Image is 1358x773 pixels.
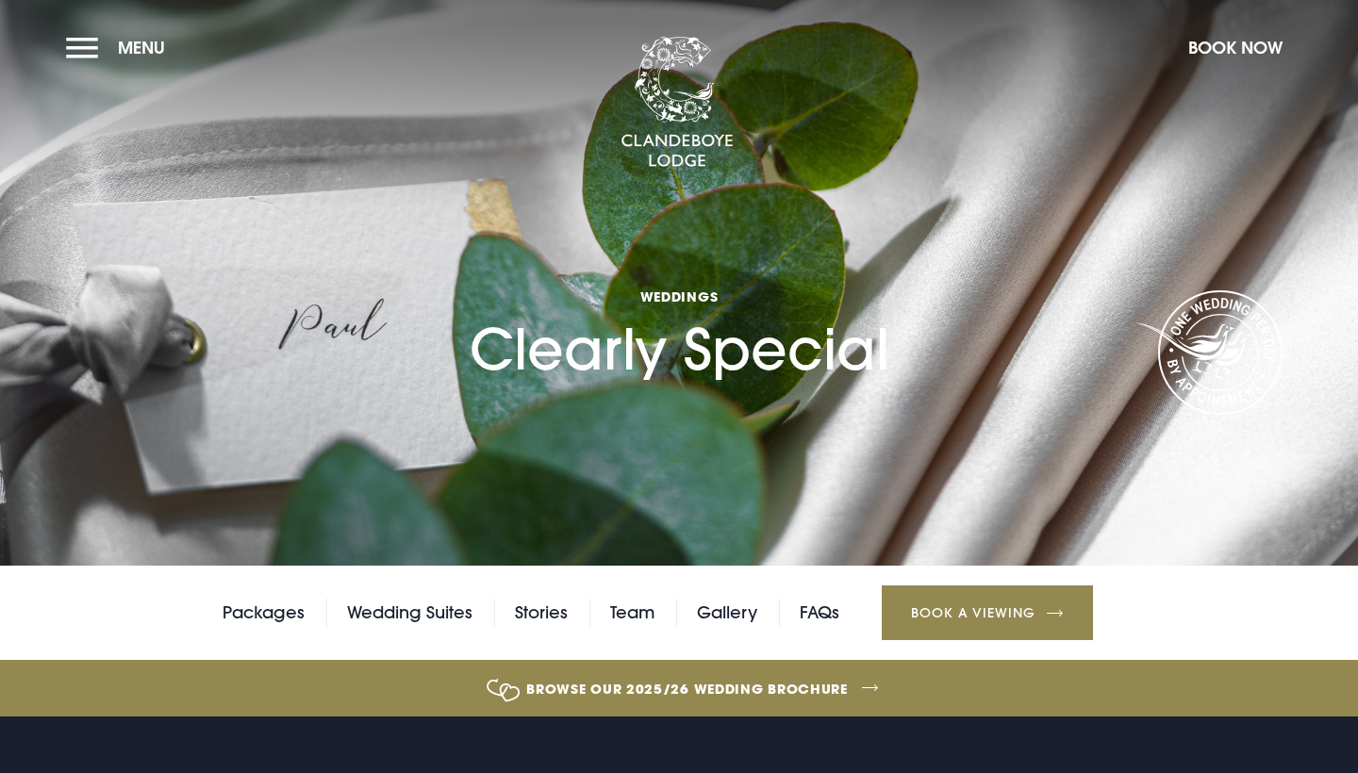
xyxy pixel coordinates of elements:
a: Gallery [697,599,757,627]
h1: Clearly Special [470,192,889,384]
span: Weddings [470,288,889,305]
a: FAQs [800,599,839,627]
a: Team [610,599,654,627]
button: Book Now [1179,27,1292,68]
a: Wedding Suites [347,599,472,627]
a: Packages [223,599,305,627]
a: Book a Viewing [882,585,1093,640]
button: Menu [66,27,174,68]
span: Menu [118,37,165,58]
img: Clandeboye Lodge [621,37,734,169]
a: Stories [515,599,568,627]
